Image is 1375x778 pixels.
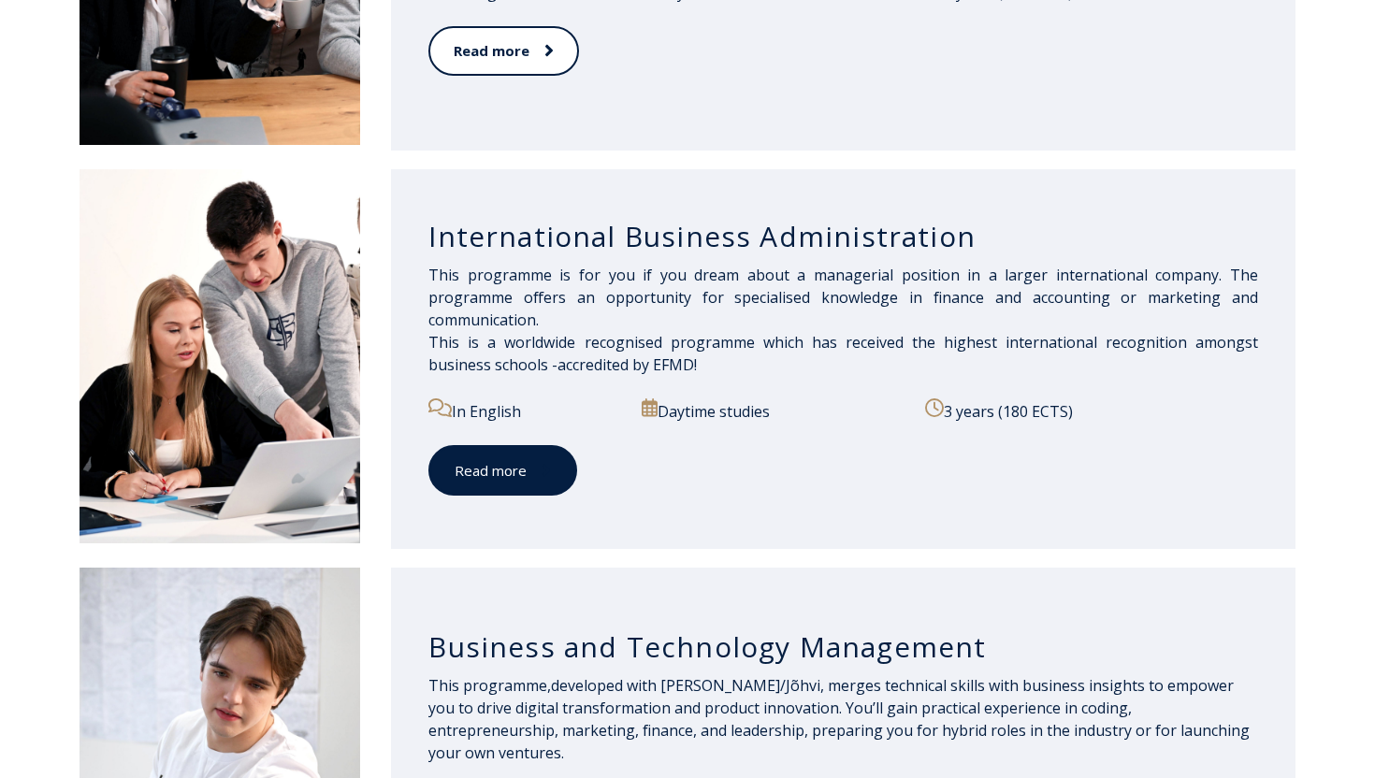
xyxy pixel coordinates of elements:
[80,169,360,543] img: International Business Administration
[428,445,577,497] a: Read more
[428,629,1258,665] h3: Business and Technology Management
[428,26,579,76] a: Read more
[428,265,1258,375] span: This programme is for you if you dream about a managerial position in a larger international comp...
[557,354,694,375] a: accredited by EFMD
[925,398,1258,423] p: 3 years (180 ECTS)
[428,675,551,696] span: This programme,
[642,398,904,423] p: Daytime studies
[428,674,1258,764] p: developed with [PERSON_NAME]/Jõhvi, merges technical skills with business insights to empower you...
[428,398,620,423] p: In English
[428,219,1258,254] h3: International Business Administration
